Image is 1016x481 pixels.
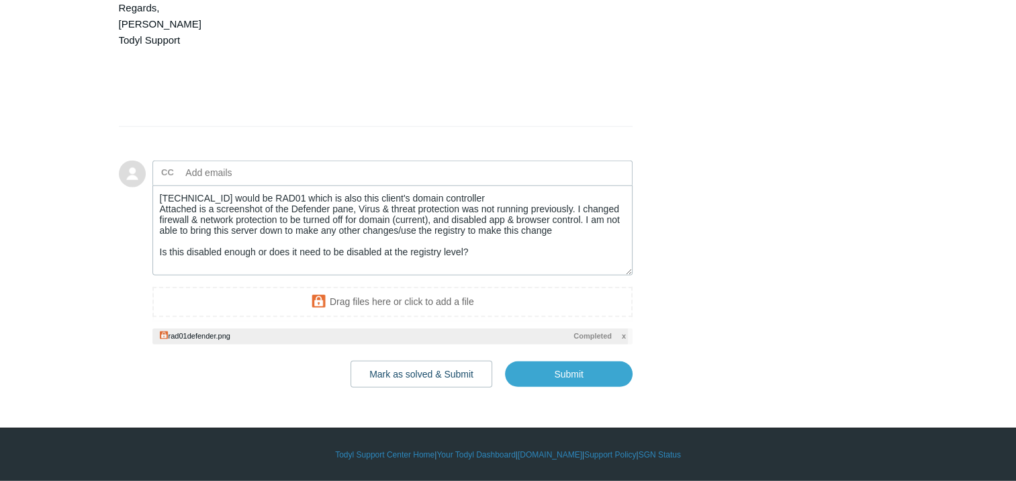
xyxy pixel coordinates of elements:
span: x [622,331,626,342]
button: Mark as solved & Submit [351,361,492,388]
input: Submit [505,361,633,387]
input: Add emails [181,163,325,183]
span: Completed [573,331,612,342]
a: [DOMAIN_NAME] [518,449,582,461]
textarea: Add your reply [152,185,633,276]
a: Support Policy [584,449,636,461]
label: CC [161,163,174,183]
a: Todyl Support Center Home [335,449,434,461]
div: | | | | [119,449,898,461]
a: Your Todyl Dashboard [436,449,515,461]
a: SGN Status [639,449,681,461]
